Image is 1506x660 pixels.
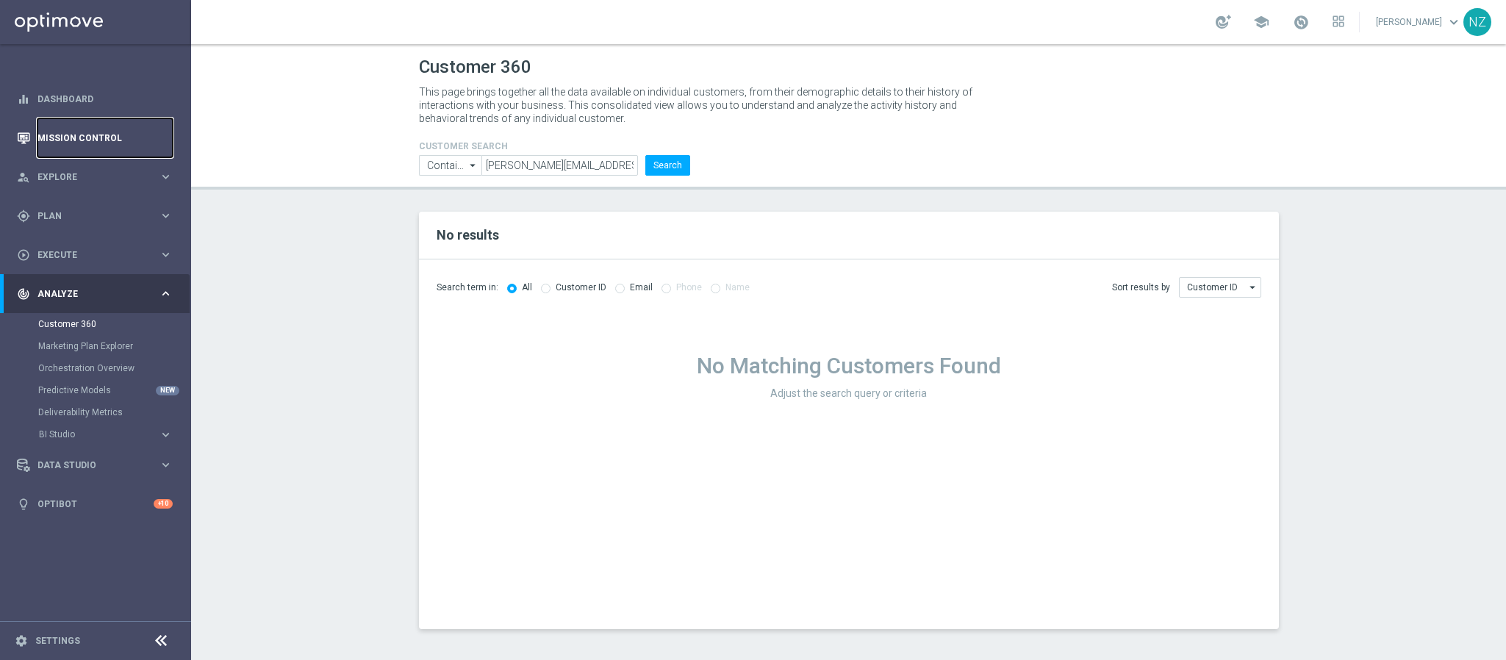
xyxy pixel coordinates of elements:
i: arrow_drop_down [466,156,481,175]
label: Name [725,282,750,293]
i: keyboard_arrow_right [159,287,173,301]
i: play_circle_outline [17,248,30,262]
i: lightbulb [17,498,30,511]
i: arrow_drop_down [1246,278,1261,297]
div: NZ [1463,8,1491,36]
button: equalizer Dashboard [16,93,173,105]
a: Optibot [37,484,154,523]
h4: CUSTOMER SEARCH [419,141,691,151]
a: Orchestration Overview [38,362,153,374]
a: Marketing Plan Explorer [38,340,153,352]
button: Data Studio keyboard_arrow_right [16,459,173,471]
i: keyboard_arrow_right [159,209,173,223]
span: No results [437,227,499,243]
div: Customer 360 [38,313,190,335]
div: BI Studio [38,423,190,445]
span: keyboard_arrow_down [1446,14,1462,30]
label: Email [630,282,653,293]
div: +10 [154,499,173,509]
button: track_changes Analyze keyboard_arrow_right [16,288,173,300]
button: Mission Control [16,132,173,144]
i: track_changes [17,287,30,301]
a: Mission Control [37,118,173,157]
i: gps_fixed [17,209,30,223]
button: person_search Explore keyboard_arrow_right [16,171,173,183]
label: Phone [676,282,702,293]
div: Optibot [17,484,173,523]
div: Deliverability Metrics [38,401,190,423]
input: Customer ID [1179,277,1261,298]
div: Marketing Plan Explorer [38,335,190,357]
div: Execute [17,248,159,262]
span: school [1253,14,1269,30]
i: keyboard_arrow_right [159,458,173,472]
button: Search [645,155,690,176]
input: Enter CID, Email, name or phone [481,155,638,176]
span: Analyze [37,290,159,298]
a: Settings [35,636,80,645]
div: Mission Control [17,118,173,157]
button: gps_fixed Plan keyboard_arrow_right [16,210,173,222]
h3: Adjust the search query or criteria [437,387,1261,400]
label: Customer ID [556,282,606,293]
span: Execute [37,251,159,259]
span: Explore [37,173,159,182]
div: BI Studio [39,430,159,439]
div: Dashboard [17,79,173,118]
i: settings [15,634,28,648]
a: [PERSON_NAME]keyboard_arrow_down [1374,11,1463,33]
button: lightbulb Optibot +10 [16,498,173,510]
i: keyboard_arrow_right [159,170,173,184]
div: Data Studio [17,459,159,472]
h1: Customer 360 [419,57,1279,78]
i: equalizer [17,93,30,106]
i: person_search [17,171,30,184]
div: Predictive Models [38,379,190,401]
button: BI Studio keyboard_arrow_right [38,428,173,440]
span: Plan [37,212,159,220]
p: This page brings together all the data available on individual customers, from their demographic ... [419,85,985,125]
label: All [522,282,532,293]
a: Deliverability Metrics [38,406,153,418]
h1: No Matching Customers Found [437,353,1261,379]
i: keyboard_arrow_right [159,428,173,442]
div: Analyze [17,287,159,301]
a: Predictive Models [38,384,153,396]
span: Sort results by [1112,281,1170,294]
span: BI Studio [39,430,144,439]
div: NEW [156,386,179,395]
span: Data Studio [37,461,159,470]
a: Customer 360 [38,318,153,330]
button: play_circle_outline Execute keyboard_arrow_right [16,249,173,261]
div: Plan [17,209,159,223]
div: Orchestration Overview [38,357,190,379]
a: Dashboard [37,79,173,118]
input: Contains [419,155,482,176]
i: keyboard_arrow_right [159,248,173,262]
span: Search term in: [437,281,498,294]
div: Explore [17,171,159,184]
